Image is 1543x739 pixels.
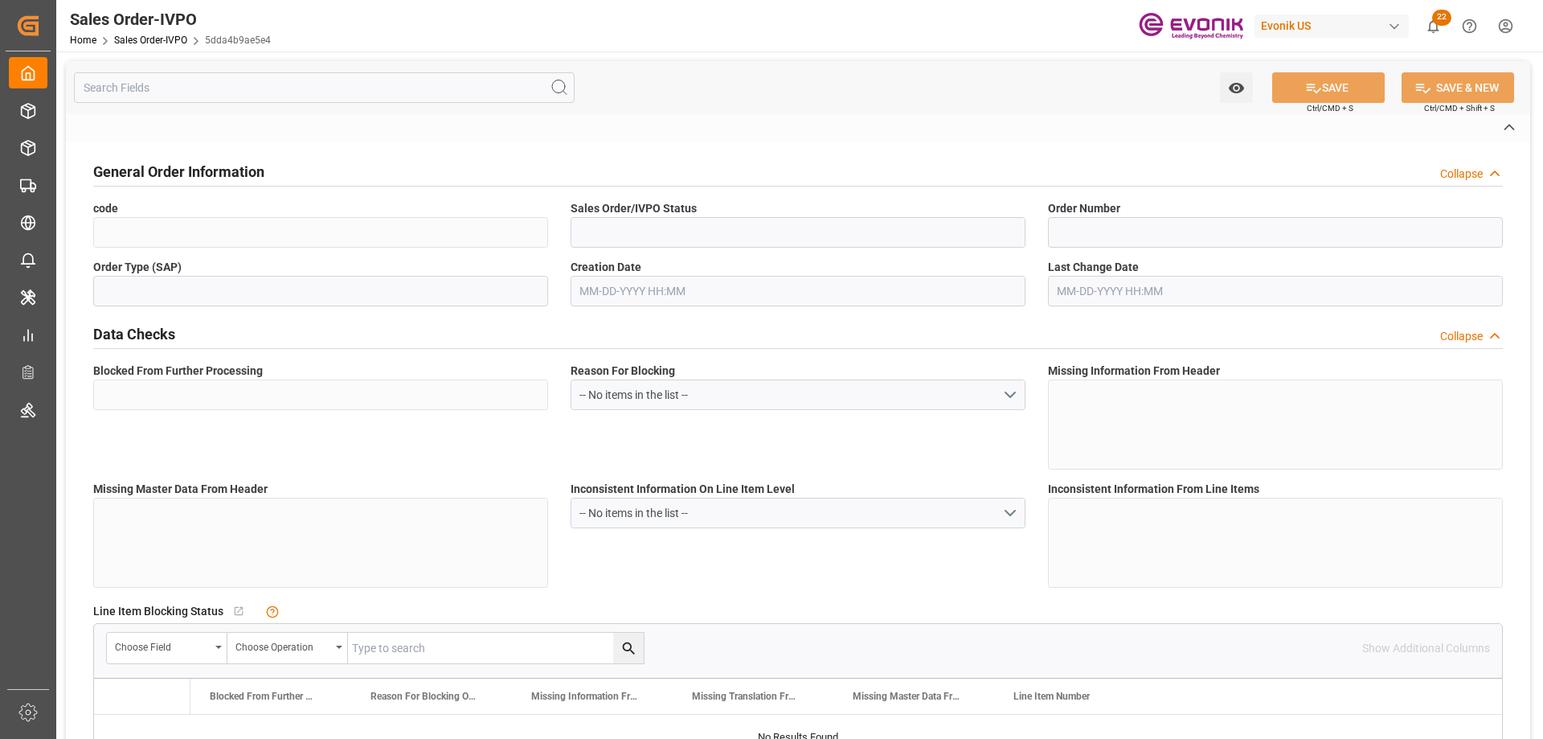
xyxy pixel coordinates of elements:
[571,380,1025,410] button: open menu
[531,691,639,702] span: Missing Information From Line Item
[1440,328,1483,345] div: Collapse
[1402,72,1514,103] button: SAVE & NEW
[1013,691,1090,702] span: Line Item Number
[93,481,268,498] span: Missing Master Data From Header
[1220,72,1253,103] button: open menu
[853,691,960,702] span: Missing Master Data From SAP
[613,633,644,663] button: search button
[579,387,1001,404] div: -- No items in the list --
[571,276,1025,306] input: MM-DD-YYYY HH:MM
[1424,102,1495,114] span: Ctrl/CMD + Shift + S
[1415,8,1451,44] button: show 22 new notifications
[1139,12,1243,40] img: Evonik-brand-mark-Deep-Purple-RGB.jpeg_1700498283.jpeg
[1048,481,1259,498] span: Inconsistent Information From Line Items
[571,498,1025,528] button: open menu
[115,636,210,655] div: Choose field
[1272,72,1385,103] button: SAVE
[1048,200,1120,217] span: Order Number
[114,35,187,46] a: Sales Order-IVPO
[227,633,348,663] button: open menu
[235,636,330,655] div: Choose Operation
[571,481,795,498] span: Inconsistent Information On Line Item Level
[93,323,175,345] h2: Data Checks
[210,691,317,702] span: Blocked From Further Processing
[1451,8,1488,44] button: Help Center
[70,35,96,46] a: Home
[74,72,575,103] input: Search Fields
[93,200,118,217] span: code
[571,200,697,217] span: Sales Order/IVPO Status
[93,603,223,620] span: Line Item Blocking Status
[1048,276,1503,306] input: MM-DD-YYYY HH:MM
[571,363,675,380] span: Reason For Blocking
[107,633,227,663] button: open menu
[579,505,1001,522] div: -- No items in the list --
[571,259,641,276] span: Creation Date
[93,259,182,276] span: Order Type (SAP)
[1440,166,1483,183] div: Collapse
[1254,14,1409,38] div: Evonik US
[348,633,644,663] input: Type to search
[1307,102,1353,114] span: Ctrl/CMD + S
[1048,363,1220,380] span: Missing Information From Header
[93,161,264,183] h2: General Order Information
[692,691,800,702] span: Missing Translation From Master Data
[1048,259,1139,276] span: Last Change Date
[93,363,263,380] span: Blocked From Further Processing
[70,7,271,31] div: Sales Order-IVPO
[1254,10,1415,41] button: Evonik US
[370,691,478,702] span: Reason For Blocking On This Line Item
[1432,10,1451,26] span: 22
